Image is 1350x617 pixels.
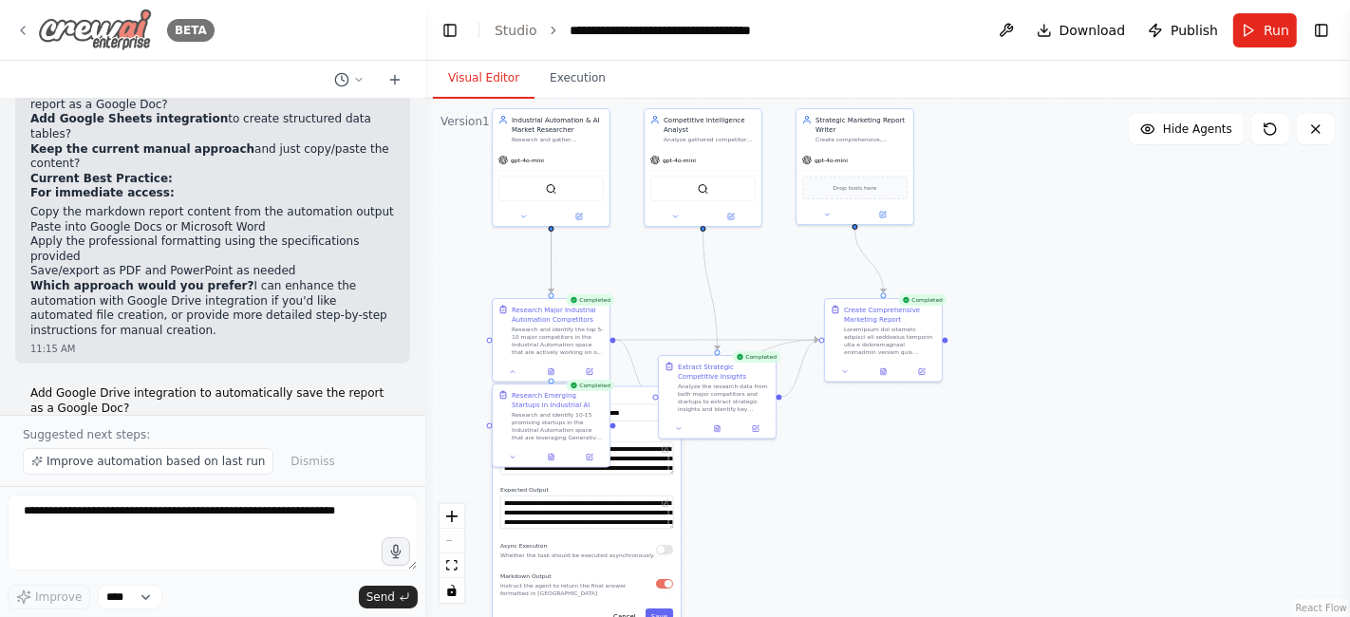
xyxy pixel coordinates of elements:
[531,452,571,463] button: View output
[678,362,770,381] div: Extract Strategic Competitive Insights
[366,589,395,605] span: Send
[512,115,604,134] div: Industrial Automation & AI Market Researcher
[492,298,610,383] div: CompletedResearch Major Industrial Automation CompetitorsResearch and identify the top 5-10 major...
[697,423,737,435] button: View output
[512,326,604,356] div: Research and identify the top 5-10 major competitors in the Industrial Automation space that are ...
[30,142,395,172] li: and just copy/paste the content?
[547,231,556,378] g: Edge from e94f9057-703c-48a2-b597-6828939ab9f2 to a4bf3560-3841-4883-890f-827cddf51a60
[833,183,876,193] span: Drop tools here
[1296,603,1347,613] a: React Flow attribution
[906,366,938,378] button: Open in side panel
[1233,13,1297,47] button: Run
[698,183,709,195] img: SerperDevTool
[898,294,947,306] div: Completed
[167,19,215,42] div: BETA
[534,59,621,99] button: Execution
[30,342,395,356] div: 11:15 AM
[664,136,756,143] div: Analyze gathered competitor data to extract strategic insights, identify market opportunities, co...
[500,433,673,440] label: Description
[23,448,273,475] button: Improve automation based on last run
[30,112,228,125] strong: Add Google Sheets integration
[660,497,671,509] button: Open in editor
[440,578,464,603] button: toggle interactivity
[30,264,395,279] li: Save/export as PDF and PowerPoint as needed
[1059,21,1126,40] span: Download
[30,279,254,292] strong: Which approach would you prefer?
[699,231,722,349] g: Edge from c2faa5f4-db77-4d32-ad67-73206065df56 to 77aa3ecc-d90d-49d6-9092-fe55880869ff
[30,386,395,416] p: Add Google Drive integration to automatically save the report as a Google Doc?
[512,305,604,324] div: Research Major Industrial Automation Competitors
[616,335,818,345] g: Edge from 9bb12fbe-9bf2-4a2a-b7ad-aa0b7d72169e to 63dcb63a-87e3-4434-aef6-840533784bc9
[844,326,936,356] div: Loremipsum dol sitametc adipisci eli seddoeius temporin utla e doloremagnaal enimadmin veniam qui...
[512,390,604,409] div: Research Emerging Startups in Industrial AI
[437,17,463,44] button: Hide left sidebar
[359,586,418,608] button: Send
[30,205,395,220] li: Copy the markdown report content from the automation output
[500,552,655,559] p: Whether the task should be executed asynchronously.
[281,448,344,475] button: Dismiss
[796,108,914,225] div: Strategic Marketing Report WriterCreate comprehensive, professional marketing reports that synthe...
[30,142,254,156] strong: Keep the current manual approach
[30,112,395,141] li: to create structured data tables?
[1029,13,1134,47] button: Download
[440,504,464,529] button: zoom in
[704,211,759,222] button: Open in side panel
[566,380,614,391] div: Completed
[824,298,943,383] div: CompletedCreate Comprehensive Marketing ReportLoremipsum dol sitametc adipisci eli seddoeius temp...
[47,454,265,469] span: Improve automation based on last run
[660,444,671,456] button: Open in editor
[511,157,544,164] span: gpt-4o-mini
[23,427,403,442] p: Suggested next steps:
[658,355,777,439] div: CompletedExtract Strategic Competitive InsightsAnalyze the research data from both major competit...
[495,23,537,38] a: Studio
[816,136,908,143] div: Create comprehensive, professional marketing reports that synthesize competitive intelligence int...
[327,68,372,91] button: Switch to previous chat
[616,335,652,402] g: Edge from 9bb12fbe-9bf2-4a2a-b7ad-aa0b7d72169e to 77aa3ecc-d90d-49d6-9092-fe55880869ff
[851,229,889,292] g: Edge from 0a5ec8c1-cc3e-41b8-875c-26595fb9a4d7 to 63dcb63a-87e3-4434-aef6-840533784bc9
[566,294,614,306] div: Completed
[30,186,175,199] strong: For immediate access:
[1140,13,1226,47] button: Publish
[492,108,610,227] div: Industrial Automation & AI Market ResearcherResearch and gather comprehensive information about m...
[441,114,490,129] div: Version 1
[380,68,410,91] button: Start a new chat
[512,411,604,441] div: Research and identify 10-15 promising startups in the Industrial Automation space that are levera...
[440,504,464,603] div: React Flow controls
[30,220,395,235] li: Paste into Google Docs or Microsoft Word
[531,366,571,378] button: View output
[291,454,334,469] span: Dismiss
[440,553,464,578] button: fit view
[663,157,696,164] span: gpt-4o-mini
[500,573,552,580] span: Markdown Output
[35,589,82,605] span: Improve
[492,383,610,468] div: CompletedResearch Emerging Startups in Industrial AIResearch and identify 10-15 promising startup...
[664,115,756,134] div: Competitive Intelligence Analyst
[1129,114,1244,144] button: Hide Agents
[1308,17,1335,44] button: Show right sidebar
[573,366,606,378] button: Open in side panel
[1171,21,1218,40] span: Publish
[740,423,772,435] button: Open in side panel
[382,537,410,566] button: Click to speak your automation idea
[644,108,762,227] div: Competitive Intelligence AnalystAnalyze gathered competitor data to extract strategic insights, i...
[512,136,604,143] div: Research and gather comprehensive information about major competitors and promising startups in I...
[1264,21,1289,40] span: Run
[500,543,547,550] span: Async Execution
[815,157,848,164] span: gpt-4o-mini
[500,582,656,597] p: Instruct the agent to return the final answer formatted in [GEOGRAPHIC_DATA]
[844,305,936,324] div: Create Comprehensive Marketing Report
[30,234,395,264] li: Apply the professional formatting using the specifications provided
[433,59,534,99] button: Visual Editor
[782,335,818,402] g: Edge from 77aa3ecc-d90d-49d6-9092-fe55880869ff to 63dcb63a-87e3-4434-aef6-840533784bc9
[856,209,910,220] button: Open in side panel
[30,172,173,185] strong: Current Best Practice:
[38,9,152,51] img: Logo
[863,366,903,378] button: View output
[553,211,607,222] button: Open in side panel
[8,585,90,609] button: Improve
[500,486,673,494] label: Expected Output
[678,383,770,413] div: Analyze the research data from both major competitors and startups to extract strategic insights ...
[816,115,908,134] div: Strategic Marketing Report Writer
[732,351,780,363] div: Completed
[1163,122,1232,137] span: Hide Agents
